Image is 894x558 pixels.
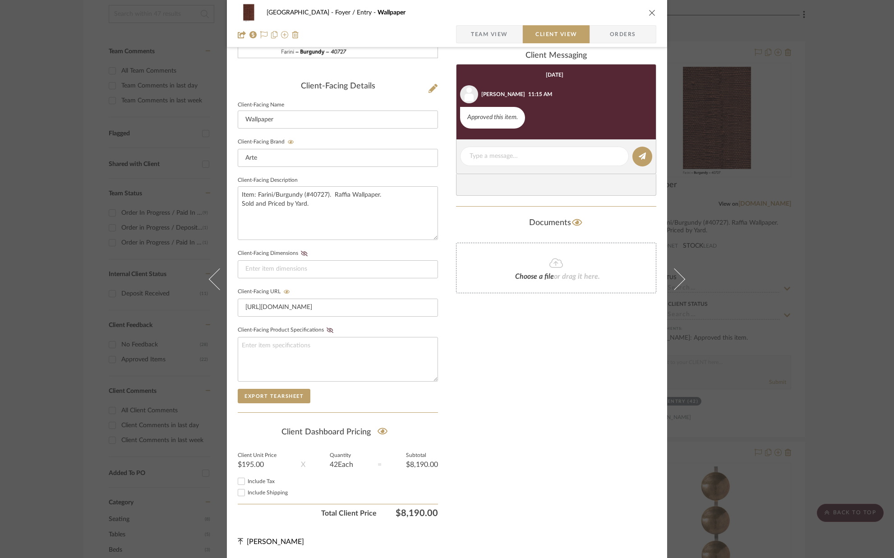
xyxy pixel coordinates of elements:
[406,453,438,458] label: Subtotal
[238,461,276,468] div: $195.00
[330,453,353,458] label: Quantity
[238,111,438,129] input: Enter Client-Facing Item Name
[238,178,298,183] label: Client-Facing Description
[238,289,293,295] label: Client-Facing URL
[471,25,508,43] span: Team View
[546,72,563,78] div: [DATE]
[460,85,478,103] img: user_avatar.png
[238,250,310,257] label: Client-Facing Dimensions
[238,4,259,22] img: 1d219fc8-011f-4979-aa29-4ff54cdda3e1_48x40.jpg
[248,479,275,484] span: Include Tax
[648,9,656,17] button: close
[238,508,377,519] span: Total Client Price
[301,459,305,470] div: X
[554,273,600,280] span: or drag it here.
[515,273,554,280] span: Choose a file
[238,139,297,145] label: Client-Facing Brand
[247,538,304,545] span: [PERSON_NAME]
[335,9,378,16] span: Foyer / Entry
[238,103,284,107] label: Client-Facing Name
[281,289,293,295] button: Client-Facing URL
[535,25,577,43] span: Client View
[238,82,438,92] div: Client-Facing Details
[456,216,656,230] div: Documents
[238,299,438,317] input: Enter item URL
[238,327,336,333] label: Client-Facing Product Specifications
[238,453,276,458] label: Client Unit Price
[285,139,297,145] button: Client-Facing Brand
[238,260,438,278] input: Enter item dimensions
[406,461,438,468] div: $8,190.00
[460,107,525,129] div: Approved this item.
[456,51,656,61] div: client Messaging
[481,90,525,98] div: [PERSON_NAME]
[238,149,438,167] input: Enter Client-Facing Brand
[238,422,438,443] div: Client Dashboard Pricing
[238,389,310,403] button: Export Tearsheet
[267,9,335,16] span: [GEOGRAPHIC_DATA]
[292,31,299,38] img: Remove from project
[378,9,406,16] span: Wallpaper
[528,90,552,98] div: 11:15 AM
[324,327,336,333] button: Client-Facing Product Specifications
[378,459,382,470] div: =
[377,508,438,519] span: $8,190.00
[600,25,646,43] span: Orders
[298,250,310,257] button: Client-Facing Dimensions
[330,461,353,468] div: 42 Each
[248,490,288,495] span: Include Shipping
